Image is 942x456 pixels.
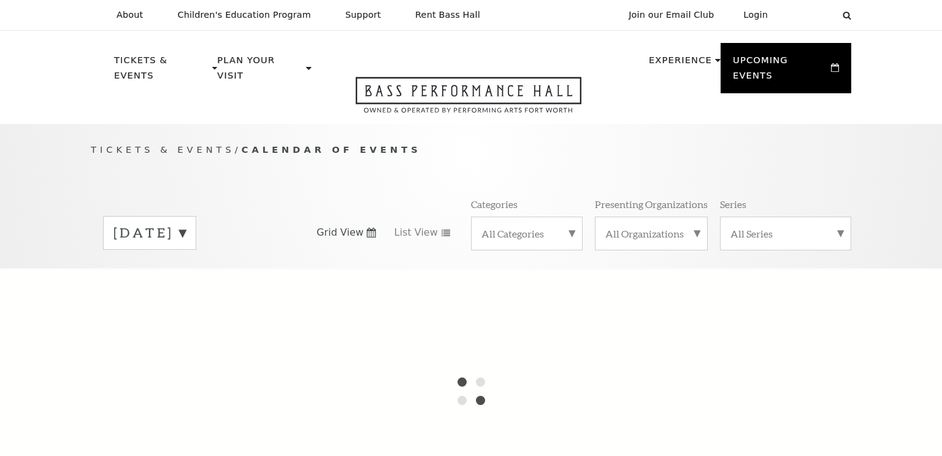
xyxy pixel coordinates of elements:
[345,10,381,20] p: Support
[113,223,186,242] label: [DATE]
[415,10,480,20] p: Rent Bass Hall
[91,142,851,158] p: /
[595,198,708,211] p: Presenting Organizations
[720,198,746,211] p: Series
[91,144,235,155] span: Tickets & Events
[481,227,572,240] label: All Categories
[242,144,421,155] span: Calendar of Events
[730,227,841,240] label: All Series
[177,10,311,20] p: Children's Education Program
[733,53,828,90] p: Upcoming Events
[394,226,438,239] span: List View
[217,53,303,90] p: Plan Your Visit
[316,226,364,239] span: Grid View
[471,198,518,211] p: Categories
[605,227,697,240] label: All Organizations
[117,10,143,20] p: About
[114,53,209,90] p: Tickets & Events
[649,53,712,75] p: Experience
[787,9,831,21] select: Select:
